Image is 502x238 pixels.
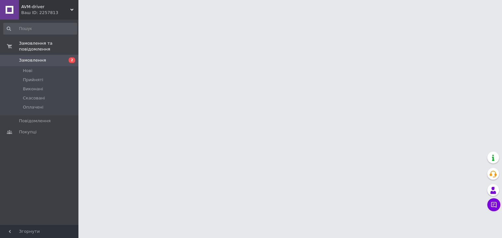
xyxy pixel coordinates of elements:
[23,95,45,101] span: Скасовані
[23,77,43,83] span: Прийняті
[19,40,78,52] span: Замовлення та повідомлення
[19,118,51,124] span: Повідомлення
[23,104,43,110] span: Оплачені
[19,57,46,63] span: Замовлення
[23,86,43,92] span: Виконані
[23,68,32,74] span: Нові
[21,10,78,16] div: Ваш ID: 2257813
[21,4,70,10] span: AVM-driver
[19,129,37,135] span: Покупці
[69,57,75,63] span: 2
[3,23,77,35] input: Пошук
[487,198,500,211] button: Чат з покупцем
